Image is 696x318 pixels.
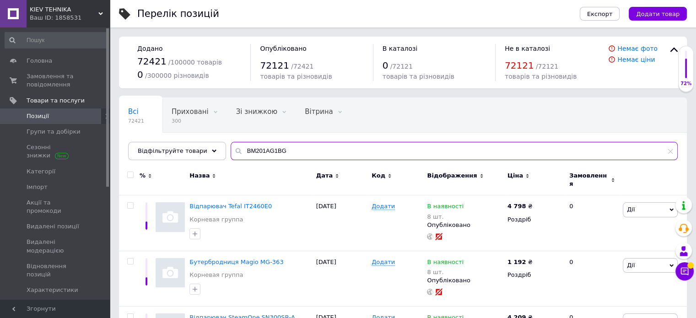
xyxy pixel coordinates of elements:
[231,142,678,160] input: Пошук по назві позиції, артикулу і пошуковим запитам
[507,216,561,224] div: Роздріб
[427,203,464,212] span: В наявності
[314,251,369,306] div: [DATE]
[27,57,52,65] span: Головна
[372,259,395,266] span: Додати
[27,143,85,160] span: Сезонні знижки
[679,81,693,87] div: 72%
[617,45,658,52] a: Немає фото
[27,128,81,136] span: Групи та добірки
[507,203,526,210] b: 4 798
[627,206,635,213] span: Дії
[172,108,209,116] span: Приховані
[260,73,332,80] span: товарів та різновидів
[27,97,85,105] span: Товари та послуги
[427,259,464,268] span: В наявності
[260,60,289,71] span: 72121
[507,271,561,279] div: Роздріб
[189,271,243,279] a: Корневая группа
[128,142,176,151] span: Опубліковані
[372,203,395,210] span: Додати
[507,172,523,180] span: Ціна
[316,172,333,180] span: Дата
[156,258,185,287] img: Бутербродниця Magio MG-363
[587,11,613,17] span: Експорт
[507,259,526,265] b: 1 192
[260,45,307,52] span: Опубліковано
[314,195,369,251] div: [DATE]
[189,172,210,180] span: Назва
[30,14,110,22] div: Ваш ID: 1858531
[675,262,694,280] button: Чат з покупцем
[636,11,680,17] span: Додати товар
[27,222,79,231] span: Видалені позиції
[427,276,502,285] div: Опубліковано
[505,45,550,52] span: Не в каталозі
[617,56,655,63] a: Немає ціни
[27,112,49,120] span: Позиції
[629,7,687,21] button: Додати товар
[372,172,385,180] span: Код
[137,9,219,19] div: Перелік позицій
[236,108,277,116] span: Зі знижкою
[140,172,146,180] span: %
[390,63,413,70] span: / 72121
[505,60,534,71] span: 72121
[137,45,162,52] span: Додано
[564,251,620,306] div: 0
[5,32,108,49] input: Пошук
[168,59,222,66] span: / 100000 товарів
[128,108,139,116] span: Всі
[427,269,464,275] div: 8 шт.
[137,56,167,67] span: 72421
[569,172,609,188] span: Замовлення
[427,221,502,229] div: Опубліковано
[27,72,85,89] span: Замовлення та повідомлення
[27,167,55,176] span: Категорії
[580,7,620,21] button: Експорт
[128,118,144,124] span: 72421
[383,60,388,71] span: 0
[189,216,243,224] a: Корневая группа
[427,172,477,180] span: Відображення
[30,5,98,14] span: KIEV TEHNIKA
[27,183,48,191] span: Імпорт
[138,147,207,154] span: Відфільтруйте товари
[27,199,85,215] span: Акції та промокоди
[27,262,85,279] span: Відновлення позицій
[189,203,272,210] a: Відпарювач Tefal IT2460E0
[291,63,313,70] span: / 72421
[27,286,78,294] span: Характеристики
[564,195,620,251] div: 0
[507,202,533,210] div: ₴
[172,118,209,124] span: 300
[505,73,577,80] span: товарів та різновидів
[383,45,418,52] span: В каталозі
[305,108,333,116] span: Вітрина
[156,202,185,232] img: Відпарювач Tefal IT2460E0
[27,238,85,254] span: Видалені модерацією
[507,258,533,266] div: ₴
[383,73,454,80] span: товарів та різновидів
[189,259,283,265] a: Бутербродниця Magio MG-363
[145,72,209,79] span: / 300000 різновидів
[427,213,464,220] div: 8 шт.
[627,262,635,269] span: Дії
[137,69,143,80] span: 0
[536,63,558,70] span: / 72121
